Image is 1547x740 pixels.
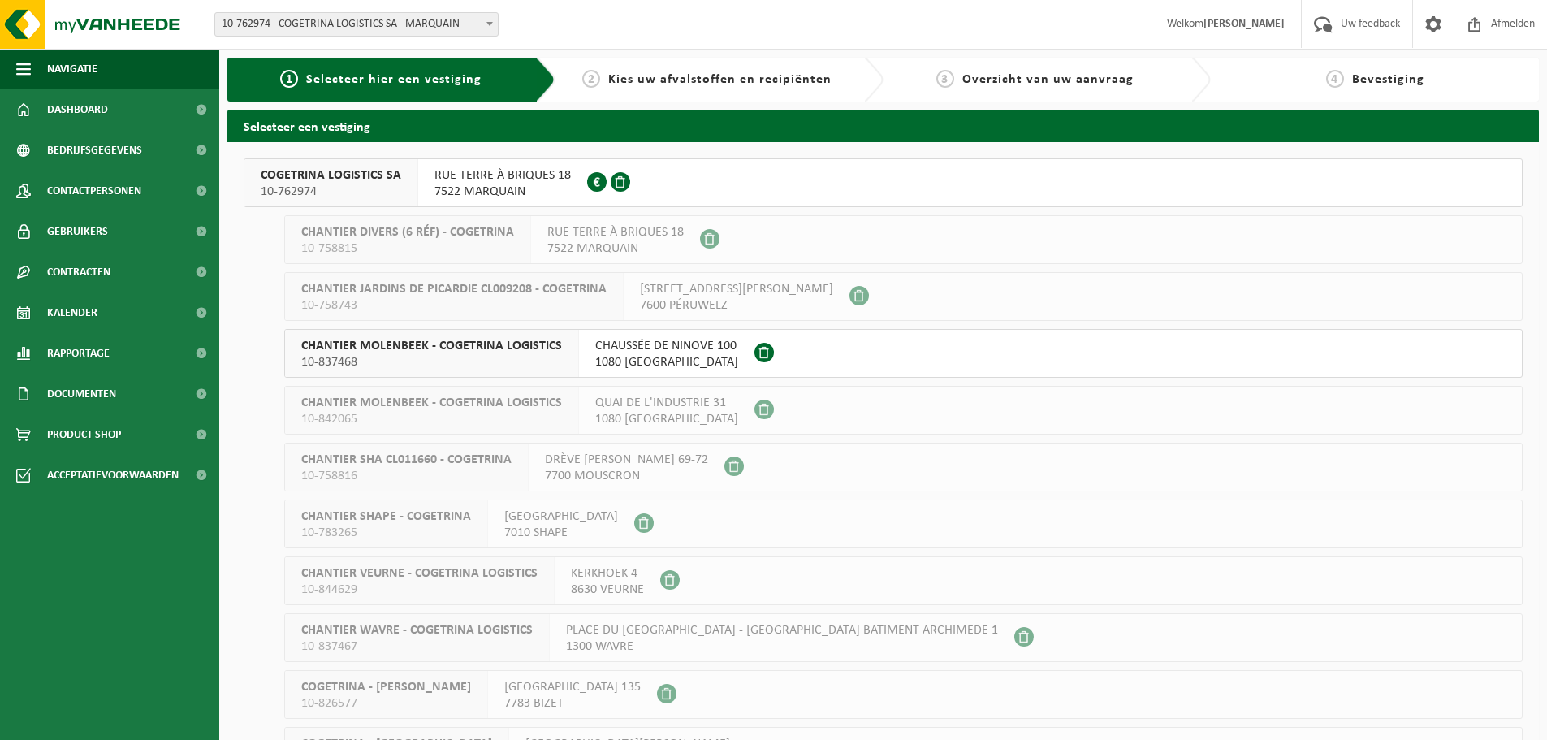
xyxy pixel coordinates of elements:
span: CHANTIER DIVERS (6 RÉF) - COGETRINA [301,224,514,240]
span: 7600 PÉRUWELZ [640,297,833,314]
span: QUAI DE L'INDUSTRIE 31 [595,395,738,411]
span: 4 [1326,70,1344,88]
span: 10-758815 [301,240,514,257]
h2: Selecteer een vestiging [227,110,1539,141]
span: CHANTIER WAVRE - COGETRINA LOGISTICS [301,622,533,638]
span: CHANTIER MOLENBEEK - COGETRINA LOGISTICS [301,338,562,354]
span: 7700 MOUSCRON [545,468,708,484]
span: 10-837467 [301,638,533,655]
strong: [PERSON_NAME] [1203,18,1285,30]
span: Dashboard [47,89,108,130]
span: 7522 MARQUAIN [434,184,571,200]
span: 10-842065 [301,411,562,427]
span: Contracten [47,252,110,292]
span: Kalender [47,292,97,333]
span: CHANTIER VEURNE - COGETRINA LOGISTICS [301,565,538,582]
span: 10-844629 [301,582,538,598]
span: 10-826577 [301,695,471,712]
span: 2 [582,70,600,88]
span: 8630 VEURNE [571,582,644,598]
span: Overzicht van uw aanvraag [962,73,1134,86]
span: Navigatie [47,49,97,89]
span: 10-758743 [301,297,607,314]
button: COGETRINA LOGISTICS SA 10-762974 RUE TERRE À BRIQUES 187522 MARQUAIN [244,158,1523,207]
span: 1 [280,70,298,88]
span: CHANTIER SHAPE - COGETRINA [301,508,471,525]
span: [GEOGRAPHIC_DATA] [504,508,618,525]
span: 10-758816 [301,468,512,484]
span: Rapportage [47,333,110,374]
span: CHANTIER MOLENBEEK - COGETRINA LOGISTICS [301,395,562,411]
span: Gebruikers [47,211,108,252]
span: Product Shop [47,414,121,455]
span: 1300 WAVRE [566,638,998,655]
span: 10-762974 [261,184,401,200]
span: 1080 [GEOGRAPHIC_DATA] [595,354,738,370]
span: 7522 MARQUAIN [547,240,684,257]
span: 7783 BIZET [504,695,641,712]
span: COGETRINA LOGISTICS SA [261,167,401,184]
span: [STREET_ADDRESS][PERSON_NAME] [640,281,833,297]
span: [GEOGRAPHIC_DATA] 135 [504,679,641,695]
span: Documenten [47,374,116,414]
span: 10-837468 [301,354,562,370]
span: Bevestiging [1352,73,1424,86]
span: 1080 [GEOGRAPHIC_DATA] [595,411,738,427]
span: Kies uw afvalstoffen en recipiënten [608,73,832,86]
span: KERKHOEK 4 [571,565,644,582]
span: CHANTIER SHA CL011660 - COGETRINA [301,452,512,468]
span: Bedrijfsgegevens [47,130,142,171]
span: DRÈVE [PERSON_NAME] 69-72 [545,452,708,468]
span: RUE TERRE À BRIQUES 18 [547,224,684,240]
span: 10-762974 - COGETRINA LOGISTICS SA - MARQUAIN [215,13,498,36]
span: RUE TERRE À BRIQUES 18 [434,167,571,184]
button: CHANTIER MOLENBEEK - COGETRINA LOGISTICS 10-837468 CHAUSSÉE DE NINOVE 1001080 [GEOGRAPHIC_DATA] [284,329,1523,378]
span: Contactpersonen [47,171,141,211]
span: 10-762974 - COGETRINA LOGISTICS SA - MARQUAIN [214,12,499,37]
span: 7010 SHAPE [504,525,618,541]
span: Acceptatievoorwaarden [47,455,179,495]
span: CHAUSSÉE DE NINOVE 100 [595,338,738,354]
span: PLACE DU [GEOGRAPHIC_DATA] - [GEOGRAPHIC_DATA] BATIMENT ARCHIMEDE 1 [566,622,998,638]
span: Selecteer hier een vestiging [306,73,482,86]
span: 3 [936,70,954,88]
span: COGETRINA - [PERSON_NAME] [301,679,471,695]
span: CHANTIER JARDINS DE PICARDIE CL009208 - COGETRINA [301,281,607,297]
span: 10-783265 [301,525,471,541]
